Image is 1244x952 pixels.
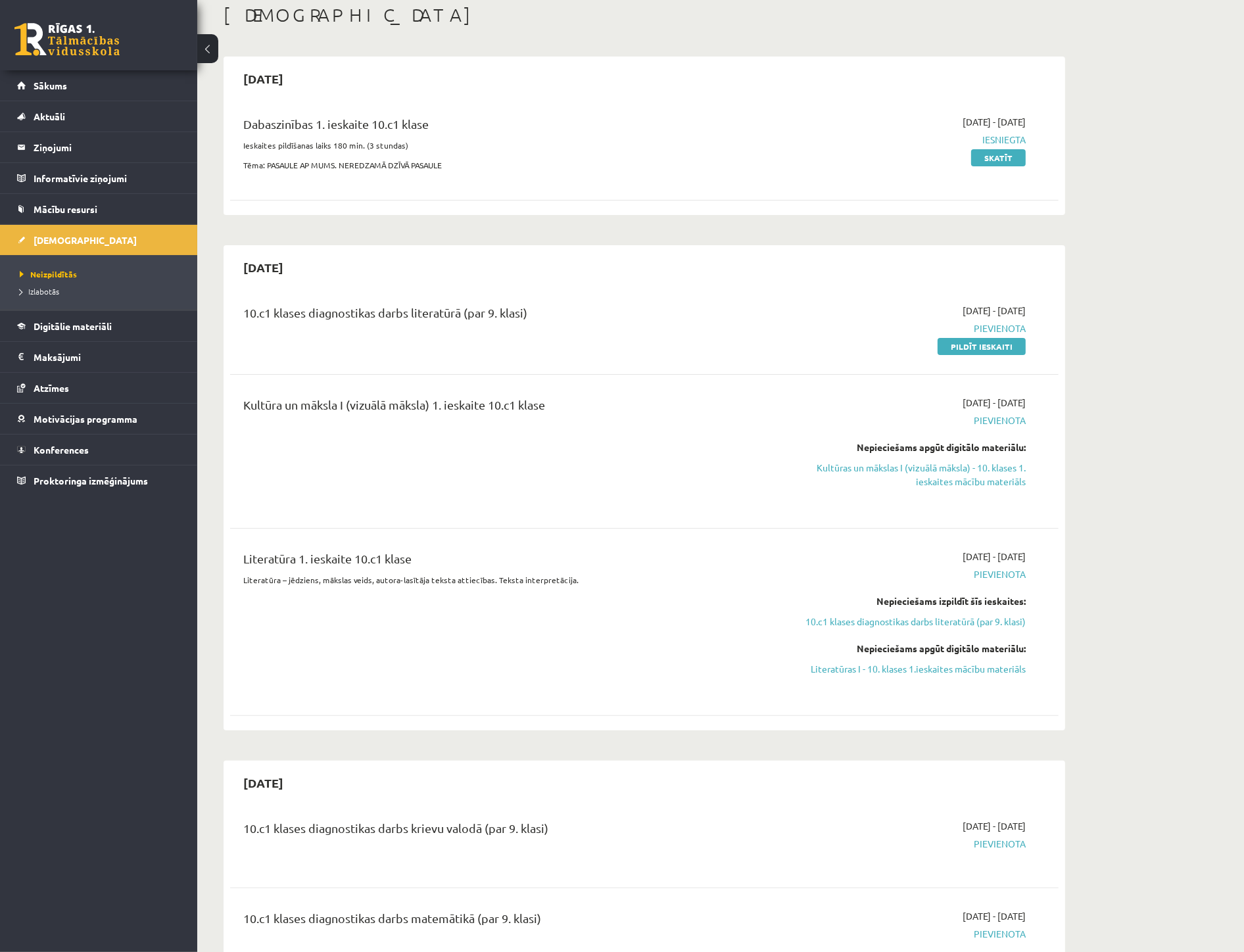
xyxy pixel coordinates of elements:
a: Kultūras un mākslas I (vizuālā māksla) - 10. klases 1. ieskaites mācību materiāls [778,461,1026,488]
span: Proktoringa izmēģinājums [34,475,148,487]
span: Digitālie materiāli [34,320,112,332]
div: Literatūra 1. ieskaite 10.c1 klase [243,550,758,574]
p: Literatūra – jēdziens, mākslas veids, autora-lasītāja teksta attiecības. Teksta interpretācija. [243,574,758,586]
span: Pievienota [778,567,1026,581]
a: Maksājumi [17,342,181,372]
span: Izlabotās [20,286,59,297]
span: [DATE] - [DATE] [963,304,1026,318]
span: [DATE] - [DATE] [963,909,1026,923]
a: Informatīvie ziņojumi [17,163,181,193]
a: Ziņojumi [17,132,181,162]
span: Pievienota [778,321,1026,335]
p: Ieskaites pildīšanas laiks 180 min. (3 stundas) [243,139,758,151]
div: Nepieciešams apgūt digitālo materiālu: [778,642,1026,655]
a: Sākums [17,70,181,101]
legend: Maksājumi [34,342,181,372]
h1: [DEMOGRAPHIC_DATA] [224,4,1065,26]
span: Pievienota [778,837,1026,851]
h2: [DATE] [230,63,297,94]
span: [DATE] - [DATE] [963,550,1026,563]
span: Aktuāli [34,110,65,122]
a: Skatīt [971,149,1026,166]
a: Motivācijas programma [17,404,181,434]
div: Nepieciešams apgūt digitālo materiālu: [778,440,1026,454]
a: Atzīmes [17,373,181,403]
span: Konferences [34,444,89,456]
a: Aktuāli [17,101,181,131]
div: 10.c1 klases diagnostikas darbs krievu valodā (par 9. klasi) [243,819,758,844]
span: Mācību resursi [34,203,97,215]
a: Izlabotās [20,285,184,297]
div: Kultūra un māksla I (vizuālā māksla) 1. ieskaite 10.c1 klase [243,396,758,420]
a: Rīgas 1. Tālmācības vidusskola [14,23,120,56]
div: 10.c1 klases diagnostikas darbs literatūrā (par 9. klasi) [243,304,758,328]
h2: [DATE] [230,252,297,283]
span: Sākums [34,80,67,91]
span: Neizpildītās [20,269,77,279]
div: Dabaszinības 1. ieskaite 10.c1 klase [243,115,758,139]
span: Pievienota [778,414,1026,427]
a: 10.c1 klases diagnostikas darbs literatūrā (par 9. klasi) [778,615,1026,629]
a: Neizpildītās [20,268,184,280]
span: [DATE] - [DATE] [963,396,1026,410]
span: [DATE] - [DATE] [963,115,1026,129]
h2: [DATE] [230,767,297,798]
span: [DEMOGRAPHIC_DATA] [34,234,137,246]
div: Nepieciešams izpildīt šīs ieskaites: [778,594,1026,608]
p: Tēma: PASAULE AP MUMS. NEREDZAMĀ DZĪVĀ PASAULE [243,159,758,171]
a: Digitālie materiāli [17,311,181,341]
span: Pievienota [778,927,1026,941]
a: Mācību resursi [17,194,181,224]
span: Motivācijas programma [34,413,137,425]
a: Pildīt ieskaiti [938,338,1026,355]
a: [DEMOGRAPHIC_DATA] [17,225,181,255]
a: Proktoringa izmēģinājums [17,465,181,496]
span: Iesniegta [778,133,1026,147]
legend: Ziņojumi [34,132,181,162]
div: 10.c1 klases diagnostikas darbs matemātikā (par 9. klasi) [243,909,758,934]
span: [DATE] - [DATE] [963,819,1026,833]
span: Atzīmes [34,382,69,394]
a: Konferences [17,435,181,465]
a: Literatūras I - 10. klases 1.ieskaites mācību materiāls [778,662,1026,676]
legend: Informatīvie ziņojumi [34,163,181,193]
